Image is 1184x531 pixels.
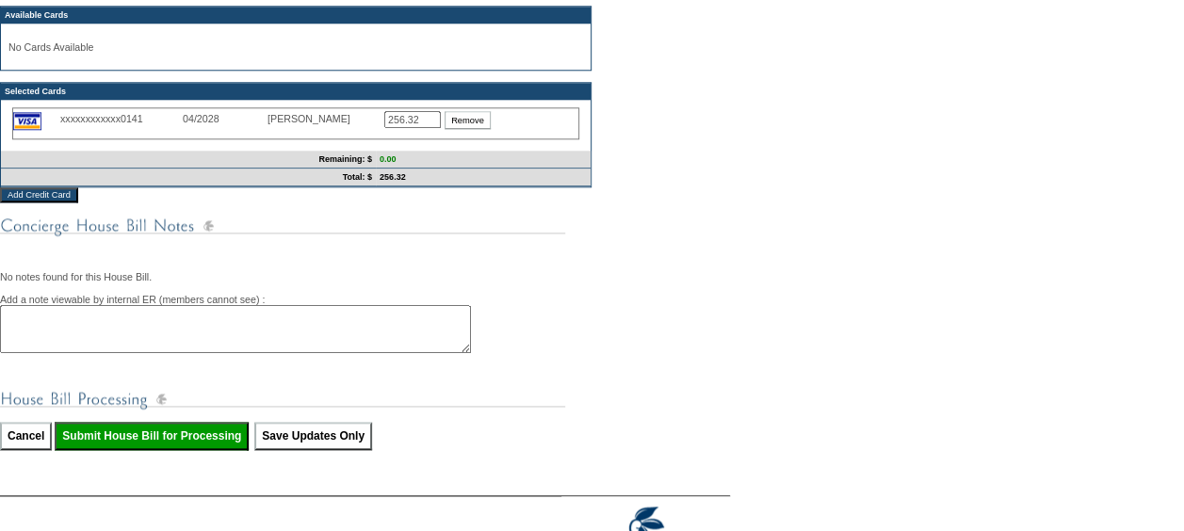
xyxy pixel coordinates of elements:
td: Available Cards [1,7,591,24]
p: No Cards Available [8,41,583,53]
td: Total: $ [1,169,376,186]
input: Save Updates Only [254,422,372,450]
td: Remaining: $ [1,151,376,169]
div: [PERSON_NAME] [268,113,362,124]
div: xxxxxxxxxxxx0141 [60,113,183,124]
input: Remove [445,111,491,129]
input: Submit House Bill for Processing [55,422,249,450]
div: 04/2028 [183,113,268,124]
td: Selected Cards [1,83,591,100]
td: 0.00 [376,151,591,169]
td: 256.32 [376,169,591,186]
img: icon_cc_visa.gif [13,112,41,130]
